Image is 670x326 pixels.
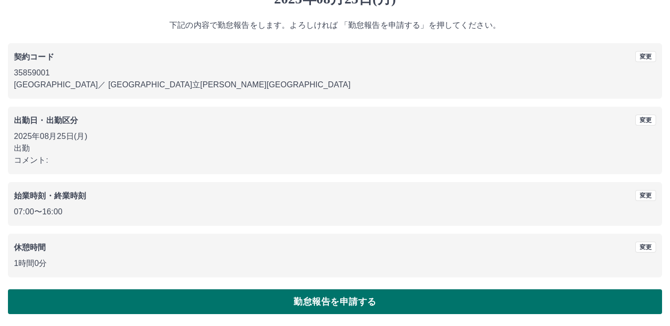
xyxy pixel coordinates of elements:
[14,53,54,61] b: 契約コード
[14,243,46,252] b: 休憩時間
[8,289,662,314] button: 勤怠報告を申請する
[14,142,656,154] p: 出勤
[635,51,656,62] button: 変更
[14,192,86,200] b: 始業時刻・終業時刻
[14,258,656,269] p: 1時間0分
[14,130,656,142] p: 2025年08月25日(月)
[14,67,656,79] p: 35859001
[14,154,656,166] p: コメント:
[8,19,662,31] p: 下記の内容で勤怠報告をします。よろしければ 「勤怠報告を申請する」を押してください。
[14,79,656,91] p: [GEOGRAPHIC_DATA] ／ [GEOGRAPHIC_DATA]立[PERSON_NAME][GEOGRAPHIC_DATA]
[14,206,656,218] p: 07:00 〜 16:00
[635,190,656,201] button: 変更
[635,115,656,126] button: 変更
[14,116,78,125] b: 出勤日・出勤区分
[635,242,656,253] button: 変更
